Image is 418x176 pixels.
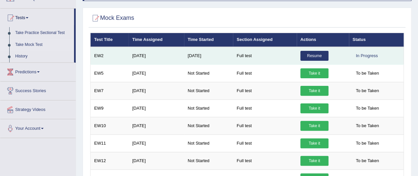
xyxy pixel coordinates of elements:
td: [DATE] [129,99,184,117]
a: Strategy Videos [0,100,76,117]
td: [DATE] [129,47,184,65]
td: [DATE] [129,117,184,134]
a: Tests [0,9,74,25]
td: Not Started [184,134,233,152]
td: Not Started [184,64,233,82]
td: EW2 [91,47,129,65]
a: Take it [300,86,328,96]
th: Actions [297,33,349,47]
a: Take it [300,68,328,78]
td: EW12 [91,152,129,169]
td: EW10 [91,117,129,134]
td: EW5 [91,64,129,82]
td: Full test [233,99,297,117]
a: Take it [300,103,328,113]
a: Take it [300,138,328,148]
td: Full test [233,134,297,152]
a: Take Practice Sectional Test [12,27,74,39]
span: To be Taken [353,68,382,78]
span: To be Taken [353,121,382,131]
span: To be Taken [353,156,382,166]
a: Take Mock Test [12,39,74,51]
th: Section Assigned [233,33,297,47]
td: [DATE] [129,82,184,99]
a: History [12,51,74,62]
td: Full test [233,47,297,65]
td: [DATE] [129,64,184,82]
span: To be Taken [353,138,382,148]
a: Predictions [0,63,76,79]
th: Time Started [184,33,233,47]
td: EW11 [91,134,129,152]
th: Time Assigned [129,33,184,47]
td: Full test [233,152,297,169]
div: In Progress [353,51,381,61]
a: Take it [300,156,328,166]
td: [DATE] [129,134,184,152]
td: EW7 [91,82,129,99]
a: Take it [300,121,328,131]
td: Full test [233,82,297,99]
td: [DATE] [184,47,233,65]
td: [DATE] [129,152,184,169]
td: Full test [233,64,297,82]
td: Not Started [184,152,233,169]
td: Not Started [184,117,233,134]
th: Test Title [91,33,129,47]
td: Not Started [184,99,233,117]
td: Not Started [184,82,233,99]
a: Your Account [0,119,76,136]
span: To be Taken [353,86,382,96]
a: Resume [300,51,328,61]
td: Full test [233,117,297,134]
h2: Mock Exams [90,13,134,23]
a: Success Stories [0,82,76,98]
span: To be Taken [353,103,382,113]
td: EW9 [91,99,129,117]
th: Status [349,33,404,47]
